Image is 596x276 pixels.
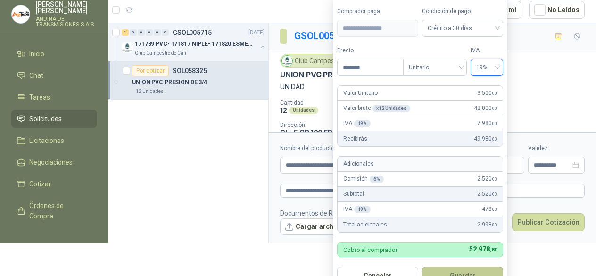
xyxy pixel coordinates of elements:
div: 0 [146,29,153,36]
p: UNION PVC PRESION DE 3/4 [132,78,207,87]
span: 19% [476,60,497,75]
span: ,00 [491,91,497,96]
span: ,00 [491,176,497,182]
p: IVA [343,119,371,128]
a: Chat [11,67,97,84]
span: Negociaciones [29,157,73,167]
p: [DATE] [248,28,265,37]
span: 52.978 [469,245,497,253]
span: Crédito a 30 días [428,21,497,35]
p: Subtotal [343,190,364,199]
button: Cargar archivo [280,218,348,235]
img: Company Logo [282,56,292,66]
span: ,80 [491,222,497,227]
label: Comprador paga [337,7,418,16]
a: Por cotizarSOL058325UNION PVC PRESION DE 3/412 Unidades [108,61,268,100]
span: 2.998 [477,220,497,229]
span: 42.000 [474,104,497,113]
div: 0 [154,29,161,36]
span: Chat [29,70,43,81]
span: Órdenes de Compra [29,201,88,221]
a: GSOL005715 [294,30,350,42]
button: No Leídos [529,1,585,19]
span: Inicio [29,49,44,59]
div: 0 [162,29,169,36]
p: SOL058325 [173,67,207,74]
p: Recibirás [343,134,367,143]
div: 19 % [354,206,371,213]
span: 49.980 [474,134,497,143]
p: UNIDAD [280,82,585,92]
label: Precio [337,46,403,55]
span: 2.520 [477,175,497,184]
a: Cotizar [11,175,97,193]
button: Publicar Cotización [512,213,585,231]
div: Club Campestre de Cali [280,54,368,68]
span: 3.500 [477,89,497,98]
p: Club Campestre de Cali [135,50,186,57]
div: Por cotizar [132,65,169,76]
p: 12 [280,106,287,114]
p: 171789 PVC- 171817 NIPLE- 171820 ESMERIL [135,40,252,49]
img: Company Logo [122,42,133,53]
span: ,80 [489,247,497,253]
p: Total adicionales [343,220,387,229]
span: ,00 [491,121,497,126]
span: ,00 [491,136,497,142]
div: 19 % [354,120,371,127]
p: Valor Unitario [343,89,378,98]
span: Unitario [409,60,461,75]
a: Solicitudes [11,110,97,128]
label: Condición de pago [422,7,503,16]
span: 7.980 [477,119,497,128]
div: 6 % [370,176,384,183]
p: [PERSON_NAME] [PERSON_NAME] [36,1,97,14]
p: Valor bruto [343,104,410,113]
div: 1 [122,29,129,36]
label: Validez [528,144,585,153]
p: Dirección [280,122,367,128]
p: UNION PVC PRESION DE 3/4 [280,70,381,80]
a: Licitaciones [11,132,97,150]
div: Unidades [289,107,318,114]
p: CLL 5 CR 100 FRENTE A UNICENTRO VIA [GEOGRAPHIC_DATA] Cali , [PERSON_NAME][GEOGRAPHIC_DATA] [280,128,367,168]
span: Tareas [29,92,50,102]
p: Adicionales [343,159,373,168]
span: ,00 [491,106,497,111]
a: Negociaciones [11,153,97,171]
div: x 12 Unidades [372,105,410,112]
a: Tareas [11,88,97,106]
div: 0 [130,29,137,36]
span: Cotizar [29,179,51,189]
a: 1 0 0 0 0 0 GSOL005715[DATE] Company Logo171789 PVC- 171817 NIPLE- 171820 ESMERILClub Campestre d... [122,27,266,57]
span: 2.520 [477,190,497,199]
a: Órdenes de Compra [11,197,97,225]
a: Inicio [11,45,97,63]
p: IVA [343,205,371,214]
span: 478 [482,205,497,214]
p: / SOL058325 [294,29,403,43]
span: ,00 [491,192,497,197]
p: GSOL005715 [173,29,212,36]
div: 12 Unidades [132,88,167,95]
label: IVA [471,46,503,55]
p: Cobro al comprador [343,247,397,253]
p: ANDINA DE TRANSMISIONES S.A.S [36,16,97,27]
p: Cantidad [280,100,387,106]
img: Company Logo [12,5,30,23]
p: Documentos de Referencia [280,208,362,218]
span: ,80 [491,207,497,212]
span: Solicitudes [29,114,62,124]
span: Licitaciones [29,135,64,146]
p: Comisión [343,175,384,184]
div: 0 [138,29,145,36]
label: Nombre del producto [280,144,393,153]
